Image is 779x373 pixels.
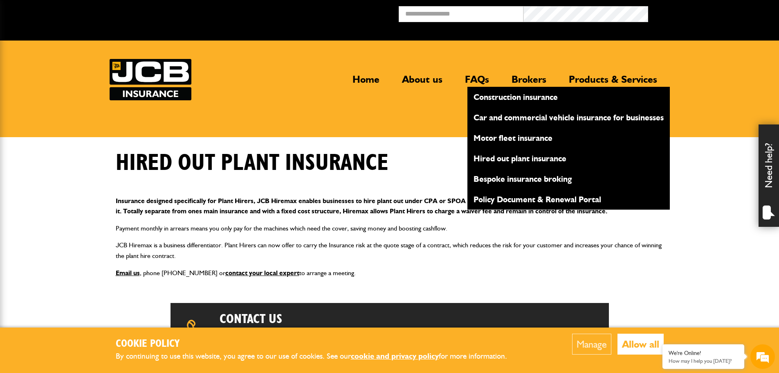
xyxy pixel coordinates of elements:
button: Broker Login [648,6,773,19]
a: [EMAIL_ADDRESS][DOMAIN_NAME] [342,326,439,348]
a: Policy Document & Renewal Portal [467,192,670,206]
img: JCB Insurance Services logo [110,59,191,100]
span: e: [342,327,480,347]
a: contact your local expert [225,269,299,277]
input: Enter your phone number [11,124,149,142]
button: Manage [572,334,611,355]
a: Motor fleet insurance [467,131,670,145]
a: cookie and privacy policy [351,351,439,361]
button: Allow all [617,334,664,355]
input: Enter your email address [11,100,149,118]
p: Payment monthly in arrears means you only pay for the machines which need the cover, saving money... [116,223,664,234]
a: Bespoke insurance broking [467,172,670,186]
p: , phone [PHONE_NUMBER] or to arrange a meeting. [116,268,664,278]
div: Need help? [759,124,779,227]
h2: Contact us [220,311,411,327]
div: We're Online! [669,350,738,357]
div: Minimize live chat window [134,4,154,24]
div: Chat with us now [43,46,137,57]
a: Email us [116,269,140,277]
a: Brokers [505,73,552,92]
a: Hired out plant insurance [467,151,670,165]
a: Construction insurance [467,90,670,104]
a: Home [346,73,386,92]
a: Products & Services [563,73,663,92]
textarea: Type your message and hit 'Enter' [11,148,149,245]
img: d_20077148190_company_1631870298795_20077148190 [14,45,34,57]
input: Enter your last name [11,76,149,94]
p: How may I help you today? [669,358,738,364]
a: FAQs [459,73,495,92]
p: Insurance designed specifically for Plant Hirers, JCB Hiremax enables businesses to hire plant ou... [116,196,664,217]
a: About us [396,73,449,92]
a: Car and commercial vehicle insurance for businesses [467,111,670,124]
h2: Cookie Policy [116,338,521,350]
h1: Hired out plant insurance [116,149,388,177]
a: 0800 141 2877 [220,326,267,348]
p: By continuing to use this website, you agree to our use of cookies. See our for more information. [116,350,521,363]
span: t: [220,327,274,347]
a: JCB Insurance Services [110,59,191,100]
em: Start Chat [111,252,148,263]
p: JCB Hiremax is a business differentiator. Plant Hirers can now offer to carry the Insurance risk ... [116,240,664,261]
